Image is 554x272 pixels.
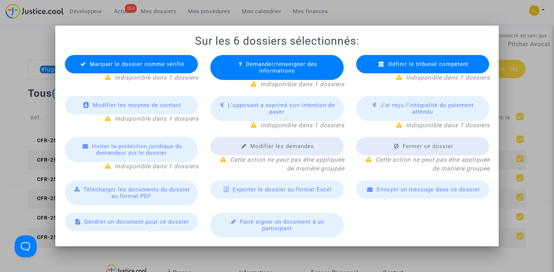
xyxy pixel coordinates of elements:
span: Télécharger les documents du dossier au format PDF [84,186,190,199]
span: Exporter le dossier au format Excel [233,186,332,193]
i: Indisponible dans 1 dossiers [115,74,199,81]
span: Marquer le dossier comme vérifié [90,61,184,67]
iframe: Help Scout Beacon - Open [15,235,37,257]
i: Indisponible dans 1 dossiers [115,115,199,122]
span: J'ai reçu l'intégralité du paiement attendu [380,102,474,115]
span: Définir le tribunal compétent [388,61,469,67]
span: Fermer ce dossier [403,143,453,150]
h1: Sur les 6 dossiers sélectionnés: [64,34,490,48]
i: Cette action ne peut pas être appliquée de manière groupée [230,156,344,172]
i: Indisponible dans 1 dossiers [261,122,344,129]
span: Modifier les moyens de contact [93,102,181,109]
span: Demander/renseigner des informations [246,61,317,74]
span: Envoyer un message dans ce dossier [377,186,480,193]
i: Indisponible dans 1 dossiers [406,122,490,129]
i: Indisponible dans 1 dossiers [115,163,199,170]
span: Modifier les demandes [250,143,314,150]
span: L'opposant a exprimé son intention de payer [228,102,335,115]
span: Générer un document pour ce dossier [84,218,189,225]
i: Cette action ne peut pas être appliquée de manière groupée [376,156,490,172]
span: Inviter la protection juridique du demandeur sur le dossier [92,143,182,156]
i: Indisponible dans 1 dossiers [406,74,490,81]
i: Indisponible dans 1 dossiers [261,81,344,88]
span: Faire signer un document à un participant [240,218,324,232]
